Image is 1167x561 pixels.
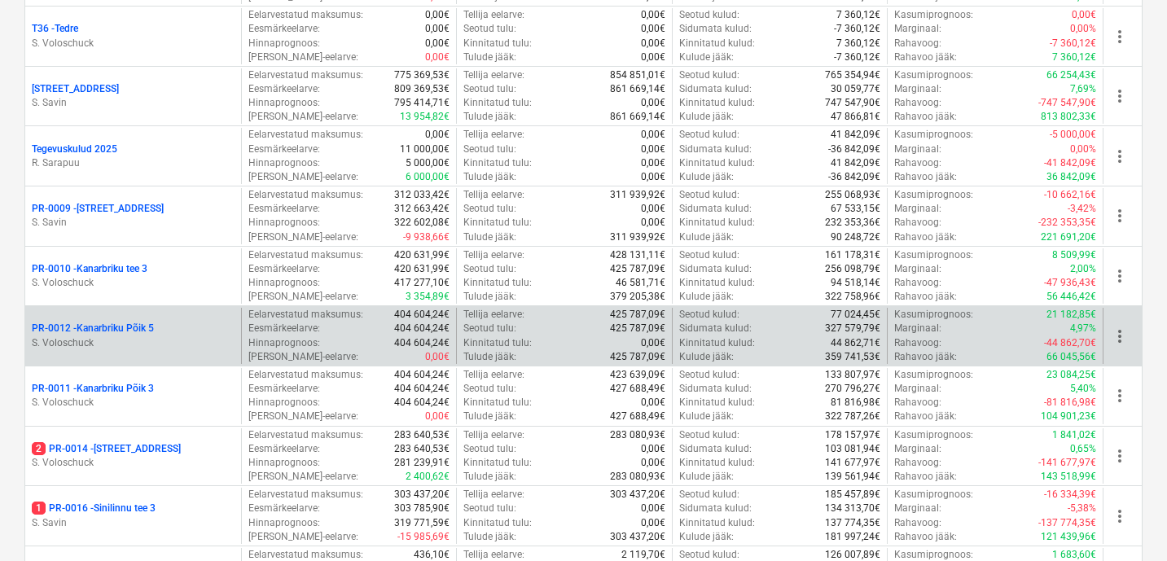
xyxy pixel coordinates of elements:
[394,262,450,276] p: 420 631,99€
[463,350,516,364] p: Tulude jääk :
[248,470,358,484] p: [PERSON_NAME]-eelarve :
[825,68,880,82] p: 765 354,94€
[641,142,665,156] p: 0,00€
[834,50,880,64] p: -7 360,12€
[1052,50,1096,64] p: 7 360,12€
[894,308,973,322] p: Kasumiprognoos :
[425,410,450,423] p: 0,00€
[610,230,665,244] p: 311 939,92€
[836,8,880,22] p: 7 360,12€
[641,96,665,110] p: 0,00€
[679,308,739,322] p: Seotud kulud :
[1070,22,1096,36] p: 0,00%
[825,290,880,304] p: 322 758,96€
[894,110,957,124] p: Rahavoo jääk :
[463,308,524,322] p: Tellija eelarve :
[1110,206,1130,226] span: more_vert
[894,322,941,335] p: Marginaal :
[463,50,516,64] p: Tulude jääk :
[1046,290,1096,304] p: 56 446,42€
[248,188,363,202] p: Eelarvestatud maksumus :
[248,142,320,156] p: Eesmärkeelarve :
[463,110,516,124] p: Tulude jääk :
[894,470,957,484] p: Rahavoo jääk :
[825,368,880,382] p: 133 807,97€
[394,428,450,442] p: 283 640,53€
[894,410,957,423] p: Rahavoo jääk :
[1052,428,1096,442] p: 1 841,02€
[425,22,450,36] p: 0,00€
[831,202,880,216] p: 67 533,15€
[463,68,524,82] p: Tellija eelarve :
[463,248,524,262] p: Tellija eelarve :
[1110,266,1130,286] span: more_vert
[1110,327,1130,346] span: more_vert
[610,82,665,96] p: 861 669,14€
[248,308,363,322] p: Eelarvestatud maksumus :
[834,22,880,36] p: -7 360,12€
[463,142,516,156] p: Seotud tulu :
[679,170,734,184] p: Kulude jääk :
[394,456,450,470] p: 281 239,91€
[610,322,665,335] p: 425 787,09€
[463,37,532,50] p: Kinnitatud tulu :
[894,368,973,382] p: Kasumiprognoos :
[463,322,516,335] p: Seotud tulu :
[463,216,532,230] p: Kinnitatud tulu :
[32,442,181,456] p: PR-0014 - [STREET_ADDRESS]
[894,428,973,442] p: Kasumiprognoos :
[610,410,665,423] p: 427 688,49€
[1038,456,1096,470] p: -141 677,97€
[825,428,880,442] p: 178 157,97€
[641,128,665,142] p: 0,00€
[463,382,516,396] p: Seotud tulu :
[463,202,516,216] p: Seotud tulu :
[248,22,320,36] p: Eesmärkeelarve :
[406,156,450,170] p: 5 000,00€
[425,350,450,364] p: 0,00€
[610,350,665,364] p: 425 787,09€
[894,142,941,156] p: Marginaal :
[679,276,755,290] p: Kinnitatud kulud :
[248,442,320,456] p: Eesmärkeelarve :
[406,170,450,184] p: 6 000,00€
[679,188,739,202] p: Seotud kulud :
[32,22,78,36] p: T36 - Tedre
[1038,96,1096,110] p: -747 547,90€
[1110,446,1130,466] span: more_vert
[394,382,450,396] p: 404 604,24€
[610,188,665,202] p: 311 939,92€
[1041,410,1096,423] p: 104 901,23€
[825,456,880,470] p: 141 677,97€
[463,396,532,410] p: Kinnitatud tulu :
[32,322,235,349] div: PR-0012 -Kanarbriku Põik 5S. Voloschuck
[679,410,734,423] p: Kulude jääk :
[679,142,752,156] p: Sidumata kulud :
[610,368,665,382] p: 423 639,09€
[679,128,739,142] p: Seotud kulud :
[425,8,450,22] p: 0,00€
[248,410,358,423] p: [PERSON_NAME]-eelarve :
[463,188,524,202] p: Tellija eelarve :
[32,202,235,230] div: PR-0009 -[STREET_ADDRESS]S. Savin
[248,382,320,396] p: Eesmärkeelarve :
[825,322,880,335] p: 327 579,79€
[248,110,358,124] p: [PERSON_NAME]-eelarve :
[610,248,665,262] p: 428 131,11€
[32,202,164,216] p: PR-0009 - [STREET_ADDRESS]
[32,442,235,470] div: 2PR-0014 -[STREET_ADDRESS]S. Voloschuck
[406,470,450,484] p: 2 400,62€
[1070,262,1096,276] p: 2,00%
[248,156,320,170] p: Hinnaprognoos :
[32,262,147,276] p: PR-0010 - Kanarbriku tee 3
[403,230,450,244] p: -9 938,66€
[248,50,358,64] p: [PERSON_NAME]-eelarve :
[1044,156,1096,170] p: -41 842,09€
[616,276,665,290] p: 46 581,71€
[248,82,320,96] p: Eesmärkeelarve :
[641,456,665,470] p: 0,00€
[32,442,46,455] span: 2
[641,37,665,50] p: 0,00€
[894,82,941,96] p: Marginaal :
[425,128,450,142] p: 0,00€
